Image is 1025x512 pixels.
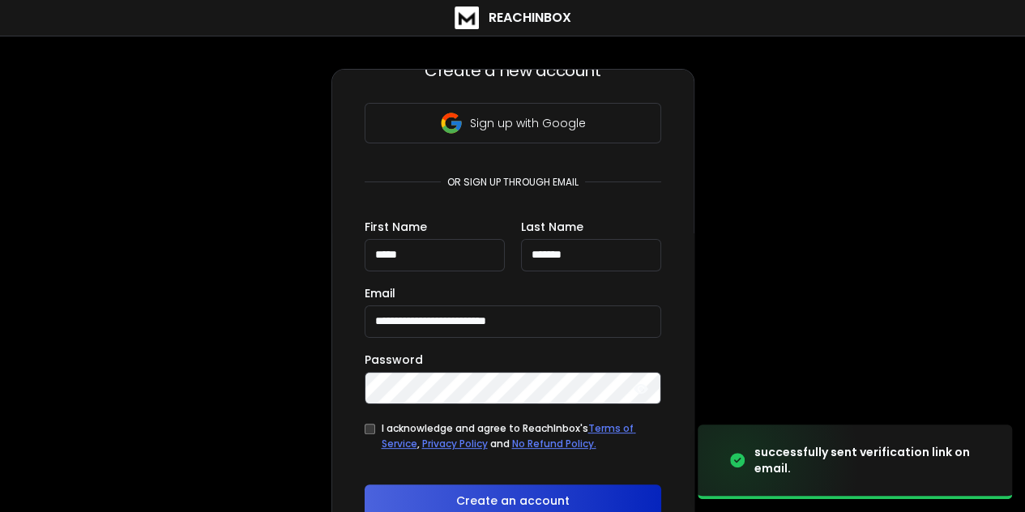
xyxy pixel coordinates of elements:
label: Last Name [521,221,583,233]
button: Sign up with Google [365,103,661,143]
a: No Refund Policy. [512,437,596,450]
h1: ReachInbox [489,8,571,28]
label: Email [365,288,395,299]
p: or sign up through email [441,176,585,189]
div: successfully sent verification link on email. [754,444,993,476]
img: logo [455,6,479,29]
div: I acknowledge and agree to ReachInbox's , and [382,420,661,452]
a: ReachInbox [455,6,571,29]
h3: Create a new account [365,59,661,82]
a: Privacy Policy [422,437,488,450]
p: Sign up with Google [470,115,586,131]
img: image [698,412,860,509]
label: Password [365,354,423,365]
label: First Name [365,221,427,233]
